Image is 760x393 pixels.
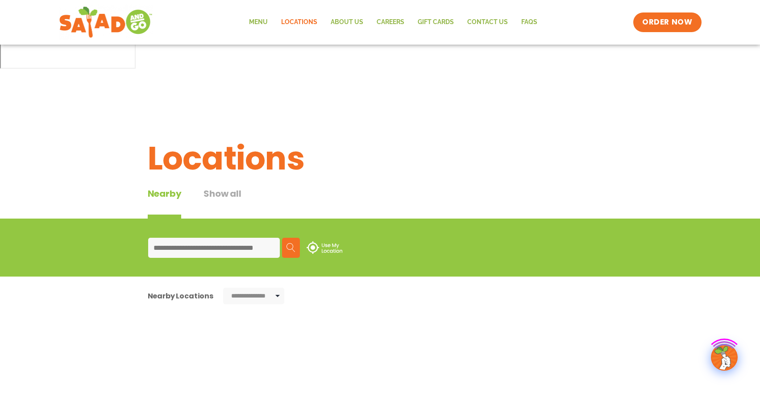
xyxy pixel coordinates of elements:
a: Locations [274,12,324,33]
img: search.svg [287,243,295,252]
a: Contact Us [461,12,515,33]
img: use-location.svg [307,241,342,254]
nav: Menu [242,12,544,33]
span: ORDER NOW [642,17,692,28]
div: Nearby Locations [148,290,213,302]
div: Nearby [148,187,182,219]
a: FAQs [515,12,544,33]
div: Tabbed content [148,187,264,219]
img: new-SAG-logo-768×292 [59,4,153,40]
a: Careers [370,12,411,33]
a: GIFT CARDS [411,12,461,33]
a: About Us [324,12,370,33]
button: Show all [203,187,241,219]
a: ORDER NOW [633,12,701,32]
a: Menu [242,12,274,33]
h1: Locations [148,134,613,182]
